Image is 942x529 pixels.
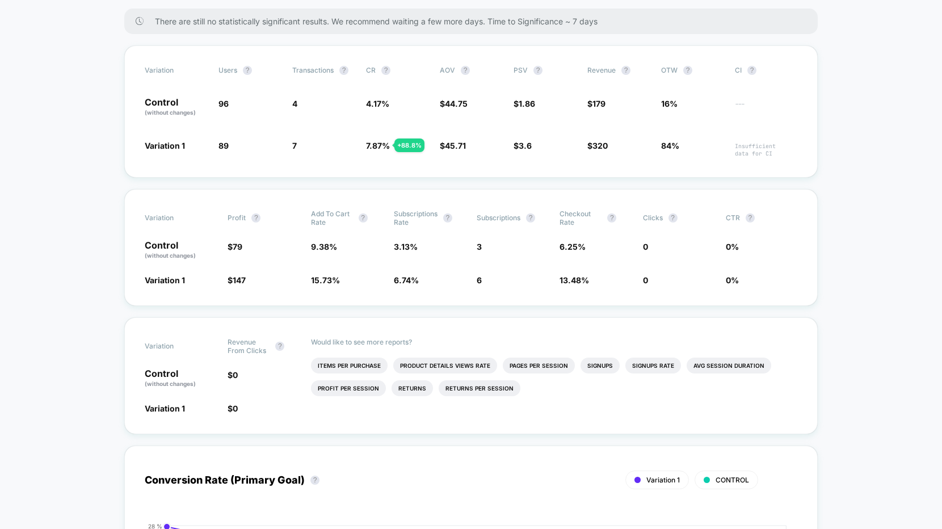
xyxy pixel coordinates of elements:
[233,370,238,380] span: 0
[592,141,608,150] span: 320
[311,338,798,346] p: Would like to see more reports?
[233,242,242,251] span: 79
[445,99,468,108] span: 44.75
[394,138,424,152] div: + 88.8 %
[587,99,605,108] span: $
[251,213,260,222] button: ?
[726,275,739,285] span: 0 %
[275,342,284,351] button: ?
[439,380,520,396] li: Returns Per Session
[735,100,797,117] span: ---
[592,99,605,108] span: 179
[366,66,376,74] span: CR
[533,66,543,75] button: ?
[440,99,468,108] span: $
[503,358,575,373] li: Pages Per Session
[514,99,535,108] span: $
[310,476,319,485] button: ?
[735,66,797,75] span: CI
[668,213,678,222] button: ?
[233,275,246,285] span: 147
[587,66,616,74] span: Revenue
[148,522,162,529] tspan: 28 %
[587,141,608,150] span: $
[726,242,739,251] span: 0 %
[311,275,340,285] span: 15.73 %
[687,358,771,373] li: Avg Session Duration
[243,66,252,75] button: ?
[560,242,586,251] span: 6.25 %
[218,99,229,108] span: 96
[233,404,238,413] span: 0
[661,66,724,75] span: OTW
[366,141,390,150] span: 7.87 %
[514,141,532,150] span: $
[228,338,270,355] span: Revenue From Clicks
[228,404,238,413] span: $
[625,358,681,373] li: Signups Rate
[145,404,185,413] span: Variation 1
[560,275,589,285] span: 13.48 %
[394,209,438,226] span: Subscriptions Rate
[292,99,297,108] span: 4
[394,242,418,251] span: 3.13 %
[746,213,755,222] button: ?
[646,476,680,484] span: Variation 1
[393,358,497,373] li: Product Details Views Rate
[735,142,797,157] span: Insufficient data for CI
[394,275,419,285] span: 6.74 %
[218,66,237,74] span: users
[145,209,207,226] span: Variation
[661,141,679,150] span: 84%
[643,242,648,251] span: 0
[514,66,528,74] span: PSV
[145,109,196,116] span: (without changes)
[145,369,216,388] p: Control
[145,141,185,150] span: Variation 1
[228,213,246,222] span: Profit
[726,213,740,222] span: CTR
[661,99,678,108] span: 16%
[526,213,535,222] button: ?
[339,66,348,75] button: ?
[747,66,756,75] button: ?
[621,66,630,75] button: ?
[145,380,196,387] span: (without changes)
[440,66,455,74] span: AOV
[683,66,692,75] button: ?
[366,99,389,108] span: 4.17 %
[477,213,520,222] span: Subscriptions
[643,213,663,222] span: Clicks
[218,141,229,150] span: 89
[560,209,602,226] span: Checkout Rate
[643,275,648,285] span: 0
[716,476,749,484] span: CONTROL
[519,99,535,108] span: 1.86
[292,141,297,150] span: 7
[311,209,353,226] span: Add To Cart Rate
[145,275,185,285] span: Variation 1
[145,98,207,117] p: Control
[311,380,386,396] li: Profit Per Session
[581,358,620,373] li: Signups
[145,66,207,75] span: Variation
[145,252,196,259] span: (without changes)
[228,275,246,285] span: $
[519,141,532,150] span: 3.6
[381,66,390,75] button: ?
[292,66,334,74] span: Transactions
[311,242,337,251] span: 9.38 %
[443,213,452,222] button: ?
[145,338,207,355] span: Variation
[445,141,466,150] span: 45.71
[461,66,470,75] button: ?
[228,242,242,251] span: $
[607,213,616,222] button: ?
[155,16,795,26] span: There are still no statistically significant results. We recommend waiting a few more days . Time...
[228,370,238,380] span: $
[359,213,368,222] button: ?
[440,141,466,150] span: $
[392,380,433,396] li: Returns
[145,241,216,260] p: Control
[477,275,482,285] span: 6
